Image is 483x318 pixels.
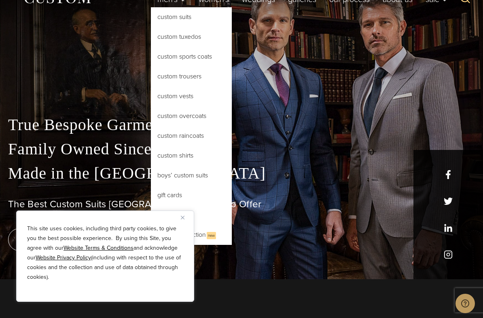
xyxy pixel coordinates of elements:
p: True Bespoke Garments Family Owned Since [DATE] Made in the [GEOGRAPHIC_DATA] [8,113,475,185]
a: book an appointment [8,228,121,251]
a: Custom Suits [151,7,232,27]
a: Custom Vests [151,86,232,106]
a: Custom Sports Coats [151,47,232,66]
a: Custom Shirts [151,146,232,165]
a: Custom Tuxedos [151,27,232,46]
a: Custom Trousers [151,67,232,86]
a: Custom Overcoats [151,106,232,126]
a: Custom Raincoats [151,126,232,145]
span: New [207,232,216,239]
a: Website Privacy Policy [36,253,91,262]
button: Close [181,213,191,222]
p: This site uses cookies, including third party cookies, to give you the best possible experience. ... [27,224,183,282]
a: Gift Cards [151,185,232,205]
h1: The Best Custom Suits [GEOGRAPHIC_DATA] Has to Offer [8,198,475,210]
img: Close [181,216,184,219]
a: Website Terms & Conditions [64,244,133,252]
a: FAQ [151,205,232,225]
iframe: Opens a widget where you can chat to one of our agents [455,294,475,314]
a: Boys’ Custom Suits [151,166,232,185]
